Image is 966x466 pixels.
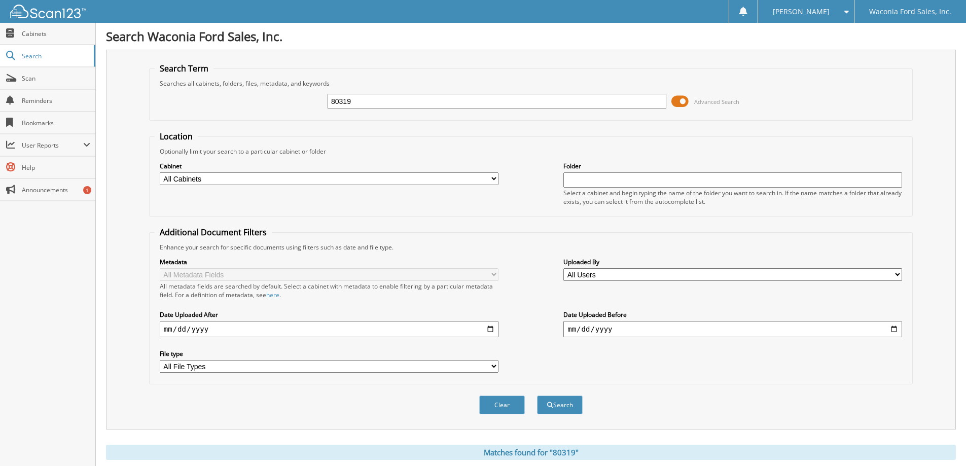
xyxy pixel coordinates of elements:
[563,310,902,319] label: Date Uploaded Before
[479,396,525,414] button: Clear
[694,98,739,105] span: Advanced Search
[160,258,498,266] label: Metadata
[266,291,279,299] a: here
[155,243,907,252] div: Enhance your search for specific documents using filters such as date and file type.
[22,186,90,194] span: Announcements
[22,74,90,83] span: Scan
[83,186,91,194] div: 1
[160,321,498,337] input: start
[563,162,902,170] label: Folder
[22,52,89,60] span: Search
[563,321,902,337] input: end
[106,28,956,45] h1: Search Waconia Ford Sales, Inc.
[155,63,213,74] legend: Search Term
[22,119,90,127] span: Bookmarks
[160,349,498,358] label: File type
[155,131,198,142] legend: Location
[869,9,951,15] span: Waconia Ford Sales, Inc.
[155,227,272,238] legend: Additional Document Filters
[22,29,90,38] span: Cabinets
[155,79,907,88] div: Searches all cabinets, folders, files, metadata, and keywords
[22,141,83,150] span: User Reports
[10,5,86,18] img: scan123-logo-white.svg
[160,162,498,170] label: Cabinet
[563,189,902,206] div: Select a cabinet and begin typing the name of the folder you want to search in. If the name match...
[160,282,498,299] div: All metadata fields are searched by default. Select a cabinet with metadata to enable filtering b...
[22,163,90,172] span: Help
[537,396,583,414] button: Search
[160,310,498,319] label: Date Uploaded After
[773,9,830,15] span: [PERSON_NAME]
[563,258,902,266] label: Uploaded By
[106,445,956,460] div: Matches found for "80319"
[155,147,907,156] div: Optionally limit your search to a particular cabinet or folder
[22,96,90,105] span: Reminders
